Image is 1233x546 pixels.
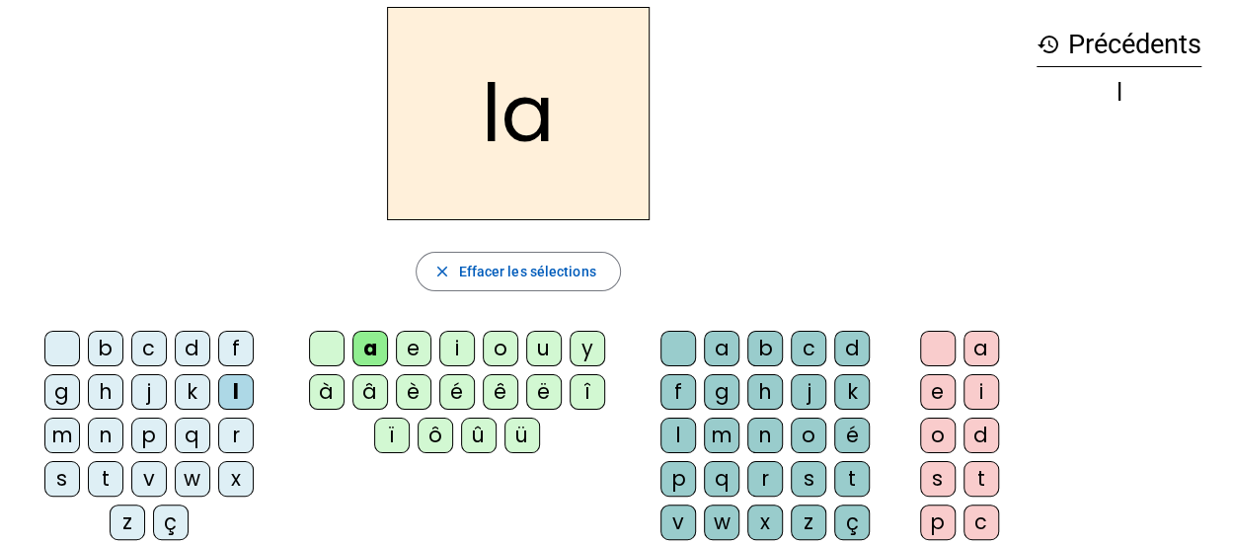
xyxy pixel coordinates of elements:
div: a [352,331,388,366]
div: j [791,374,826,410]
div: d [963,418,999,453]
div: c [131,331,167,366]
div: s [44,461,80,497]
div: û [461,418,497,453]
div: k [834,374,870,410]
div: s [920,461,956,497]
div: i [439,331,475,366]
div: j [131,374,167,410]
div: ô [418,418,453,453]
div: t [88,461,123,497]
div: ç [153,505,189,540]
div: h [88,374,123,410]
div: à [309,374,345,410]
div: g [44,374,80,410]
div: o [483,331,518,366]
div: n [747,418,783,453]
div: d [834,331,870,366]
div: p [660,461,696,497]
div: h [747,374,783,410]
h3: Précédents [1037,23,1201,67]
div: ê [483,374,518,410]
div: p [920,505,956,540]
mat-icon: history [1037,33,1060,56]
div: ï [374,418,410,453]
div: u [526,331,562,366]
div: n [88,418,123,453]
div: è [396,374,431,410]
h2: la [387,7,650,220]
div: p [131,418,167,453]
div: m [704,418,739,453]
div: t [963,461,999,497]
div: w [704,505,739,540]
div: ü [504,418,540,453]
div: c [791,331,826,366]
div: q [704,461,739,497]
div: g [704,374,739,410]
div: d [175,331,210,366]
div: v [131,461,167,497]
div: l [660,418,696,453]
div: q [175,418,210,453]
div: z [791,505,826,540]
div: b [747,331,783,366]
div: l [218,374,254,410]
span: Effacer les sélections [458,260,595,283]
div: é [439,374,475,410]
div: é [834,418,870,453]
div: r [218,418,254,453]
div: o [920,418,956,453]
div: e [920,374,956,410]
div: t [834,461,870,497]
div: w [175,461,210,497]
div: m [44,418,80,453]
mat-icon: close [432,263,450,280]
div: a [704,331,739,366]
button: Effacer les sélections [416,252,620,291]
div: ç [834,505,870,540]
div: b [88,331,123,366]
div: l [1037,81,1201,105]
div: y [570,331,605,366]
div: î [570,374,605,410]
div: s [791,461,826,497]
div: e [396,331,431,366]
div: a [963,331,999,366]
div: c [963,505,999,540]
div: f [218,331,254,366]
div: k [175,374,210,410]
div: x [218,461,254,497]
div: o [791,418,826,453]
div: f [660,374,696,410]
div: i [963,374,999,410]
div: x [747,505,783,540]
div: z [110,505,145,540]
div: v [660,505,696,540]
div: r [747,461,783,497]
div: ë [526,374,562,410]
div: â [352,374,388,410]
